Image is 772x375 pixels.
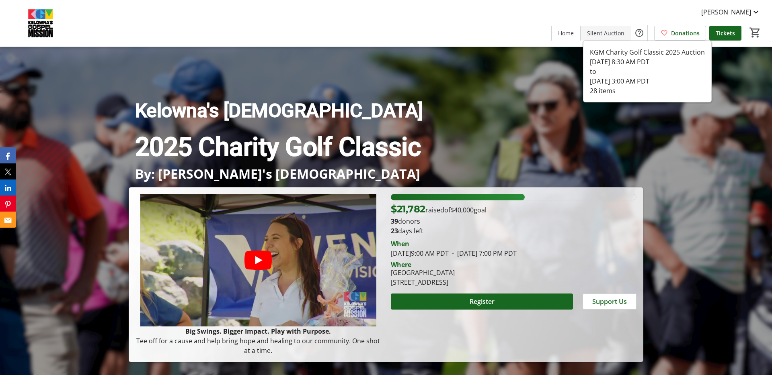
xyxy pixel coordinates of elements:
div: 54.455% of fundraising goal reached [391,194,636,200]
span: [PERSON_NAME] [701,7,751,17]
strong: Kelowna's [DEMOGRAPHIC_DATA] [135,99,423,122]
span: Tickets [716,29,735,37]
span: Donations [671,29,700,37]
a: Donations [654,26,706,41]
div: to [590,67,705,76]
button: [PERSON_NAME] [695,6,767,18]
span: $40,000 [450,206,474,214]
p: Tee off for a cause and help bring hope and healing to our community. One shot at a time. [136,336,381,355]
button: Support Us [583,293,636,310]
div: KGM Charity Golf Classic 2025 Auction [590,47,705,57]
div: [STREET_ADDRESS] [391,277,455,287]
button: Play video [244,251,272,270]
strong: Big Swings. Bigger Impact. Play with Purpose. [185,327,331,336]
div: [GEOGRAPHIC_DATA] [391,268,455,277]
span: - [449,249,457,258]
button: Cart [748,25,762,40]
span: $21,782 [391,203,425,215]
strong: 2025 Charity Golf Classic [135,132,421,162]
img: Kelowna's Gospel Mission's Logo [5,3,76,43]
p: raised of goal [391,202,487,216]
div: [DATE] 3:00 AM PDT [590,76,705,86]
p: By: [PERSON_NAME]'s [DEMOGRAPHIC_DATA] [135,167,637,181]
button: Help [631,25,647,41]
span: Support Us [592,297,627,306]
div: Where [391,261,411,268]
p: donors [391,216,636,226]
span: Register [470,297,495,306]
b: 39 [391,217,398,226]
p: days left [391,226,636,236]
span: Silent Auction [587,29,624,37]
button: Register [391,293,573,310]
div: 28 items [590,86,705,96]
div: When [391,239,409,249]
span: 23 [391,226,398,235]
a: Silent Auction [581,26,631,41]
span: [DATE] 7:00 PM PDT [449,249,517,258]
div: [DATE] 8:30 AM PDT [590,57,705,67]
span: [DATE] 9:00 AM PDT [391,249,449,258]
a: Tickets [709,26,741,41]
span: Home [558,29,574,37]
a: Home [552,26,580,41]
